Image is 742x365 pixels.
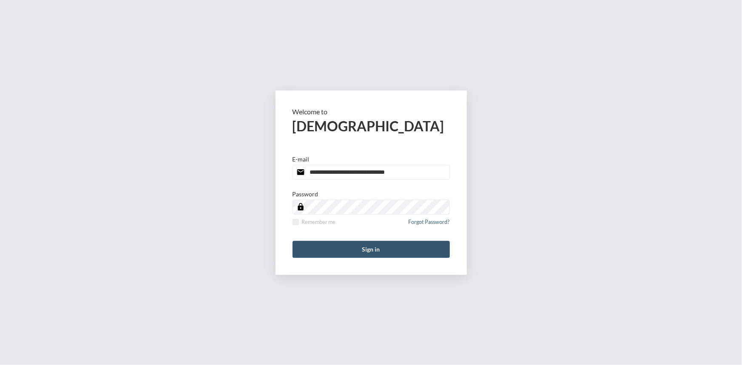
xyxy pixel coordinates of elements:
p: Password [293,190,318,198]
a: Forgot Password? [409,219,450,230]
p: E-mail [293,156,310,163]
h2: [DEMOGRAPHIC_DATA] [293,118,450,134]
label: Remember me [293,219,336,225]
button: Sign in [293,241,450,258]
p: Welcome to [293,108,450,116]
